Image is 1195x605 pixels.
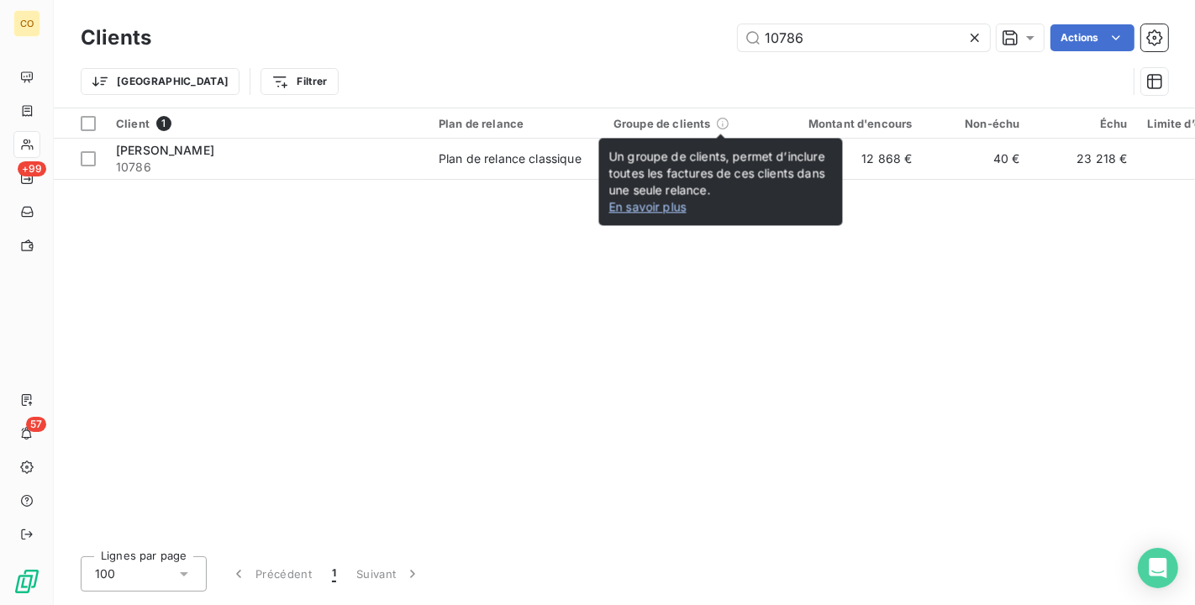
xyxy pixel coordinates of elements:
[1040,117,1128,130] div: Échu
[116,159,419,176] span: 10786
[778,139,923,179] td: 12 868 €
[933,117,1020,130] div: Non-échu
[116,143,214,157] span: [PERSON_NAME]
[116,117,150,130] span: Client
[261,68,338,95] button: Filtrer
[923,139,1030,179] td: 40 €
[95,566,115,582] span: 100
[220,556,322,592] button: Précédent
[738,24,990,51] input: Rechercher
[346,556,431,592] button: Suivant
[156,116,171,131] span: 1
[788,117,913,130] div: Montant d'encours
[13,10,40,37] div: CO
[13,568,40,595] img: Logo LeanPay
[439,117,593,130] div: Plan de relance
[439,150,582,167] div: Plan de relance classique
[1050,24,1134,51] button: Actions
[26,417,46,432] span: 57
[322,556,346,592] button: 1
[609,148,833,198] p: Un groupe de clients, permet d’inclure toutes les factures de ces clients dans une seule relance.
[1138,548,1178,588] div: Open Intercom Messenger
[18,161,46,176] span: +99
[332,566,336,582] span: 1
[609,199,687,213] a: En savoir plus
[81,23,151,53] h3: Clients
[81,68,240,95] button: [GEOGRAPHIC_DATA]
[613,117,711,130] span: Groupe de clients
[1030,139,1138,179] td: 23 218 €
